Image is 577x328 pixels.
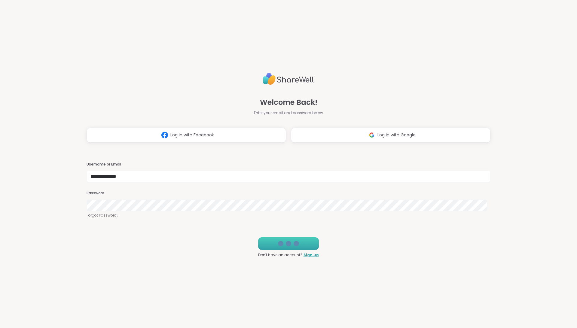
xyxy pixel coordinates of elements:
[87,191,490,196] h3: Password
[87,162,490,167] h3: Username or Email
[254,110,323,116] span: Enter your email and password below
[263,70,314,87] img: ShareWell Logo
[258,252,302,258] span: Don't have an account?
[260,97,317,108] span: Welcome Back!
[304,252,319,258] a: Sign up
[87,213,490,218] a: Forgot Password?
